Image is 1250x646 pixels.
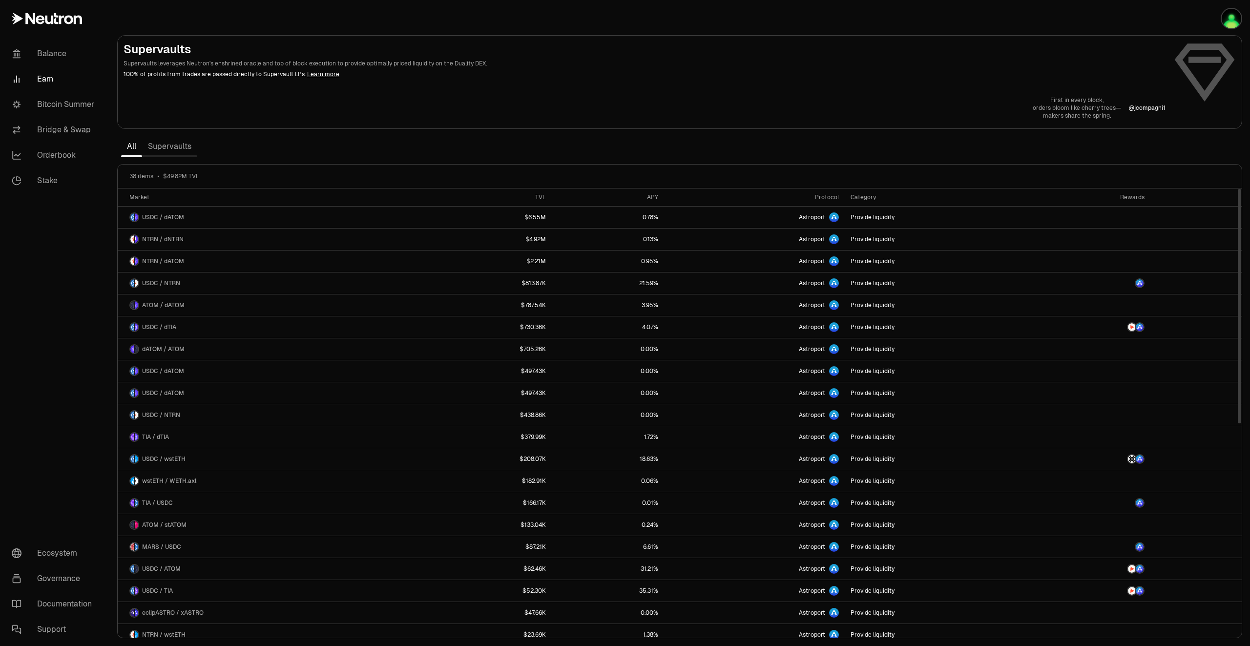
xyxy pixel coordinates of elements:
a: $379.99K [423,426,552,448]
a: Balance [4,41,105,66]
a: USDC LogodATOM LogoUSDC / dATOM [118,360,423,382]
img: USDC Logo [130,587,134,595]
img: MARS Logo [130,543,134,551]
div: Market [129,193,417,201]
img: TIA Logo [135,587,138,595]
a: Orderbook [4,143,105,168]
img: NTRN Logo [1128,587,1136,595]
span: ATOM / stATOM [142,521,187,529]
a: Provide liquidity [845,207,1030,228]
a: $133.04K [423,514,552,536]
a: $208.07K [423,448,552,470]
a: $497.43K [423,382,552,404]
span: ATOM / dATOM [142,301,185,309]
a: 0.00% [552,360,664,382]
a: Provide liquidity [845,272,1030,294]
a: $497.43K [423,360,552,382]
span: Astroport [799,257,825,265]
a: 1.38% [552,624,664,646]
img: ASTRO Logo [1136,565,1144,573]
a: Provide liquidity [845,426,1030,448]
img: ATOM Logo [130,301,134,309]
a: $4.92M [423,229,552,250]
img: ASTRO Logo [1136,543,1144,551]
a: $87.21K [423,536,552,558]
a: USDC LogoNTRN LogoUSDC / NTRN [118,272,423,294]
a: ASTRO Logo [1030,492,1151,514]
a: $787.54K [423,294,552,316]
a: TIA LogodTIA LogoTIA / dTIA [118,426,423,448]
a: Provide liquidity [845,229,1030,250]
a: Astroport [664,250,845,272]
span: USDC / ATOM [142,565,181,573]
a: Astroport [664,426,845,448]
a: 0.78% [552,207,664,228]
a: USDC LogoNTRN LogoUSDC / NTRN [118,404,423,426]
img: USDC Logo [130,389,134,397]
a: $23.69K [423,624,552,646]
a: 0.06% [552,470,664,492]
a: ATOM LogodATOM LogoATOM / dATOM [118,294,423,316]
img: ATOM Logo [130,521,134,529]
a: 0.01% [552,492,664,514]
a: Supervaults [142,137,197,156]
a: Provide liquidity [845,404,1030,426]
a: Provide liquidity [845,580,1030,602]
img: ASTRO Logo [1136,323,1144,331]
a: $438.86K [423,404,552,426]
a: Provide liquidity [845,360,1030,382]
a: Provide liquidity [845,602,1030,624]
div: TVL [429,193,546,201]
span: wstETH / WETH.axl [142,477,196,485]
span: Astroport [799,301,825,309]
a: USDC LogowstETH LogoUSDC / wstETH [118,448,423,470]
a: NTRN LogoASTRO Logo [1030,558,1151,580]
span: Astroport [799,411,825,419]
img: dATOM Logo [130,345,134,353]
a: 0.13% [552,229,664,250]
div: Category [851,193,1024,201]
img: USDC Logo [135,499,138,507]
span: USDC / NTRN [142,411,180,419]
a: Astroport [664,558,845,580]
a: 0.00% [552,338,664,360]
img: eclipASTRO Logo [130,609,134,617]
a: USDC LogodTIA LogoUSDC / dTIA [118,316,423,338]
img: wstETH Logo [135,631,138,639]
p: @ jcompagni1 [1129,104,1166,112]
span: NTRN / dATOM [142,257,184,265]
a: Astroport [664,272,845,294]
a: $6.55M [423,207,552,228]
a: Ecosystem [4,541,105,566]
a: Astroport [664,382,845,404]
img: dATOM Logo [135,301,138,309]
a: 6.61% [552,536,664,558]
a: ASTRO Logo [1030,272,1151,294]
img: wstETH Logo [130,477,134,485]
a: Astroport [664,316,845,338]
a: $730.36K [423,316,552,338]
a: USDC LogodATOM LogoUSDC / dATOM [118,382,423,404]
img: USDC Logo [130,565,134,573]
span: eclipASTRO / xASTRO [142,609,204,617]
img: wstETH Logo [135,455,138,463]
a: Governance [4,566,105,591]
p: 100% of profits from trades are passed directly to Supervault LPs. [124,70,1166,79]
a: 21.59% [552,272,664,294]
span: USDC / dATOM [142,367,184,375]
span: Astroport [799,323,825,331]
img: USDC Logo [130,367,134,375]
a: 0.00% [552,404,664,426]
a: AXL LogoASTRO Logo [1030,448,1151,470]
a: NTRN LogoASTRO Logo [1030,580,1151,602]
span: Astroport [799,213,825,221]
a: Astroport [664,536,845,558]
img: USDC Logo [130,279,134,287]
img: stATOM Logo [135,521,138,529]
a: dATOM LogoATOM LogodATOM / ATOM [118,338,423,360]
a: Astroport [664,448,845,470]
span: USDC / TIA [142,587,173,595]
a: Astroport [664,580,845,602]
a: Astroport [664,492,845,514]
span: Astroport [799,543,825,551]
